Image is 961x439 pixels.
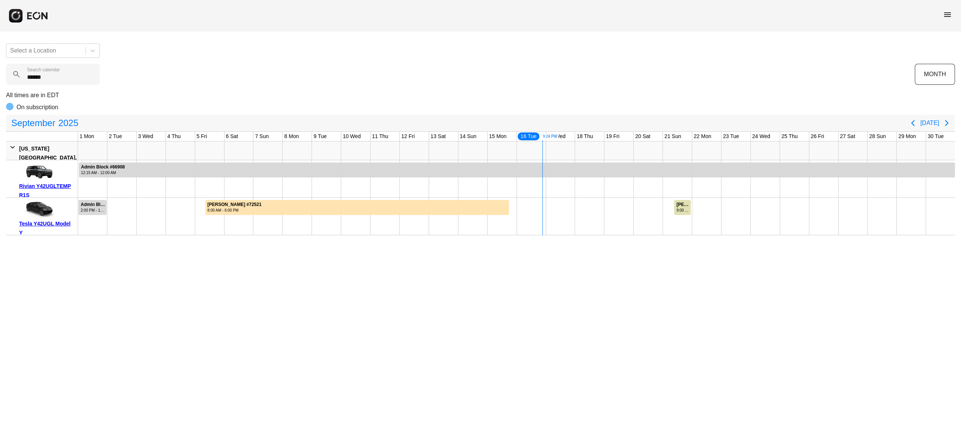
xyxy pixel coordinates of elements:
[943,10,952,19] span: menu
[674,198,691,215] div: Rented for 1 days by Julian Goldstein Current status is verified
[81,207,106,213] div: 2:00 PM - 11:45 PM
[575,132,594,141] div: 18 Thu
[488,132,508,141] div: 15 Mon
[208,202,262,207] div: [PERSON_NAME] #72521
[57,116,80,131] span: 2025
[722,132,741,141] div: 23 Tue
[604,132,621,141] div: 19 Fri
[546,132,567,141] div: 17 Wed
[905,116,920,131] button: Previous page
[7,116,83,131] button: September2025
[78,198,107,215] div: Rented for 5 days by Admin Block Current status is rental
[634,132,652,141] div: 20 Sat
[205,198,509,215] div: Rented for 11 days by Guan Wang Current status is billable
[195,132,209,141] div: 5 Fri
[81,164,125,170] div: Admin Block #66908
[283,132,300,141] div: 8 Mon
[809,132,826,141] div: 26 Fri
[676,207,690,213] div: 9:00 AM - 11:00 PM
[868,132,887,141] div: 28 Sun
[312,132,328,141] div: 9 Tue
[81,202,106,207] div: Admin Block #71574
[371,132,390,141] div: 11 Thu
[751,132,772,141] div: 24 Wed
[19,200,57,219] img: car
[19,144,77,171] div: [US_STATE][GEOGRAPHIC_DATA], [GEOGRAPHIC_DATA]
[429,132,447,141] div: 13 Sat
[19,163,57,182] img: car
[341,132,362,141] div: 10 Wed
[663,132,682,141] div: 21 Sun
[19,182,75,200] div: Rivian Y42UGLTEMP R1S
[458,132,478,141] div: 14 Sun
[107,132,124,141] div: 2 Tue
[17,103,58,112] p: On subscription
[224,132,240,141] div: 6 Sat
[920,116,939,130] button: [DATE]
[915,64,955,85] button: MONTH
[400,132,416,141] div: 12 Fri
[78,160,955,177] div: Rented for 30 days by Admin Block Current status is rental
[137,132,155,141] div: 3 Wed
[81,170,125,176] div: 12:15 AM - 12:00 AM
[208,207,262,213] div: 8:00 AM - 6:00 PM
[780,132,799,141] div: 25 Thu
[517,132,541,141] div: 16 Tue
[78,132,96,141] div: 1 Mon
[27,67,60,73] label: Search calendar
[897,132,917,141] div: 29 Mon
[676,202,690,207] div: [PERSON_NAME] #73842
[926,132,945,141] div: 30 Tue
[19,219,75,237] div: Tesla Y42UGL Model Y
[10,116,57,131] span: September
[839,132,857,141] div: 27 Sat
[692,132,713,141] div: 22 Mon
[253,132,270,141] div: 7 Sun
[939,116,954,131] button: Next page
[6,91,955,100] p: All times are in EDT
[166,132,182,141] div: 4 Thu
